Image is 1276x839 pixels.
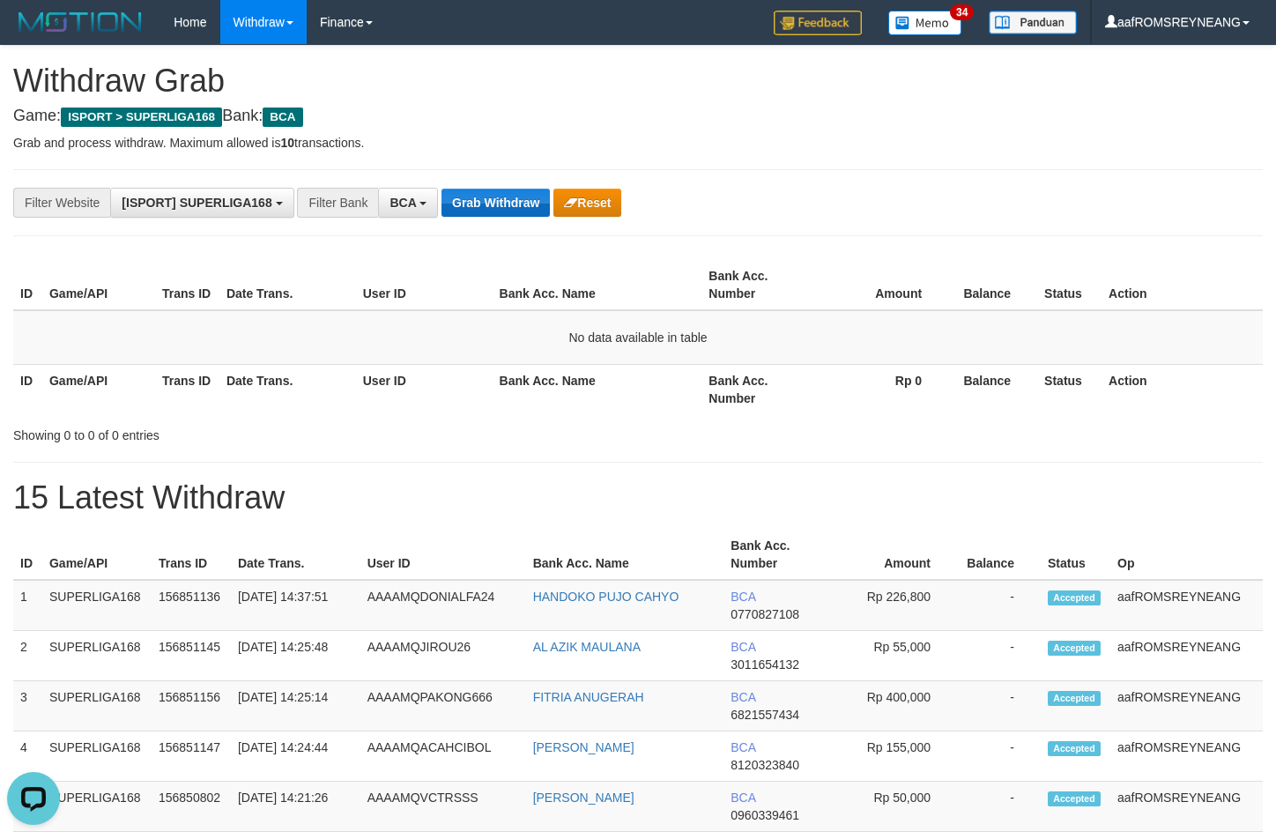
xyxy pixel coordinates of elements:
[948,364,1037,414] th: Balance
[389,196,416,210] span: BCA
[231,731,360,782] td: [DATE] 14:24:44
[731,740,755,754] span: BCA
[231,631,360,681] td: [DATE] 14:25:48
[774,11,862,35] img: Feedback.jpg
[13,364,42,414] th: ID
[731,808,799,822] span: Copy 0960339461 to clipboard
[533,690,644,704] a: FITRIA ANUGERAH
[1048,641,1101,656] span: Accepted
[493,260,702,310] th: Bank Acc. Name
[297,188,378,218] div: Filter Bank
[1110,631,1263,681] td: aafROMSREYNEANG
[723,530,830,580] th: Bank Acc. Number
[360,681,526,731] td: AAAAMQPAKONG666
[42,530,152,580] th: Game/API
[526,530,724,580] th: Bank Acc. Name
[231,681,360,731] td: [DATE] 14:25:14
[13,731,42,782] td: 4
[493,364,702,414] th: Bank Acc. Name
[553,189,621,217] button: Reset
[533,791,634,805] a: [PERSON_NAME]
[219,364,356,414] th: Date Trans.
[13,681,42,731] td: 3
[1110,580,1263,631] td: aafROMSREYNEANG
[830,782,957,832] td: Rp 50,000
[731,758,799,772] span: Copy 8120323840 to clipboard
[13,9,147,35] img: MOTION_logo.png
[830,631,957,681] td: Rp 55,000
[13,631,42,681] td: 2
[61,108,222,127] span: ISPORT > SUPERLIGA168
[231,782,360,832] td: [DATE] 14:21:26
[360,580,526,631] td: AAAAMQDONIALFA24
[360,731,526,782] td: AAAAMQACAHCIBOL
[356,260,493,310] th: User ID
[1048,590,1101,605] span: Accepted
[152,782,231,832] td: 156850802
[13,310,1263,365] td: No data available in table
[830,731,957,782] td: Rp 155,000
[152,530,231,580] th: Trans ID
[1102,260,1263,310] th: Action
[1110,530,1263,580] th: Op
[957,530,1041,580] th: Balance
[360,631,526,681] td: AAAAMQJIROU26
[280,136,294,150] strong: 10
[360,782,526,832] td: AAAAMQVCTRSSS
[42,364,155,414] th: Game/API
[441,189,550,217] button: Grab Withdraw
[42,731,152,782] td: SUPERLIGA168
[533,640,641,654] a: AL AZIK MAULANA
[830,580,957,631] td: Rp 226,800
[155,364,219,414] th: Trans ID
[42,681,152,731] td: SUPERLIGA168
[219,260,356,310] th: Date Trans.
[42,580,152,631] td: SUPERLIGA168
[13,530,42,580] th: ID
[13,419,518,444] div: Showing 0 to 0 of 0 entries
[152,681,231,731] td: 156851156
[155,260,219,310] th: Trans ID
[110,188,293,218] button: [ISPORT] SUPERLIGA168
[731,708,799,722] span: Copy 6821557434 to clipboard
[152,731,231,782] td: 156851147
[814,364,948,414] th: Rp 0
[13,108,1263,125] h4: Game: Bank:
[701,260,814,310] th: Bank Acc. Number
[957,782,1041,832] td: -
[957,631,1041,681] td: -
[957,731,1041,782] td: -
[42,782,152,832] td: SUPERLIGA168
[533,590,679,604] a: HANDOKO PUJO CAHYO
[231,530,360,580] th: Date Trans.
[948,260,1037,310] th: Balance
[1048,691,1101,706] span: Accepted
[957,580,1041,631] td: -
[263,108,302,127] span: BCA
[13,134,1263,152] p: Grab and process withdraw. Maximum allowed is transactions.
[731,690,755,704] span: BCA
[13,188,110,218] div: Filter Website
[42,260,155,310] th: Game/API
[814,260,948,310] th: Amount
[152,631,231,681] td: 156851145
[13,480,1263,516] h1: 15 Latest Withdraw
[1110,782,1263,832] td: aafROMSREYNEANG
[378,188,438,218] button: BCA
[1048,791,1101,806] span: Accepted
[356,364,493,414] th: User ID
[1110,731,1263,782] td: aafROMSREYNEANG
[830,681,957,731] td: Rp 400,000
[360,530,526,580] th: User ID
[1037,364,1102,414] th: Status
[731,640,755,654] span: BCA
[1048,741,1101,756] span: Accepted
[1041,530,1110,580] th: Status
[1102,364,1263,414] th: Action
[731,607,799,621] span: Copy 0770827108 to clipboard
[1037,260,1102,310] th: Status
[13,260,42,310] th: ID
[957,681,1041,731] td: -
[989,11,1077,34] img: panduan.png
[13,63,1263,99] h1: Withdraw Grab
